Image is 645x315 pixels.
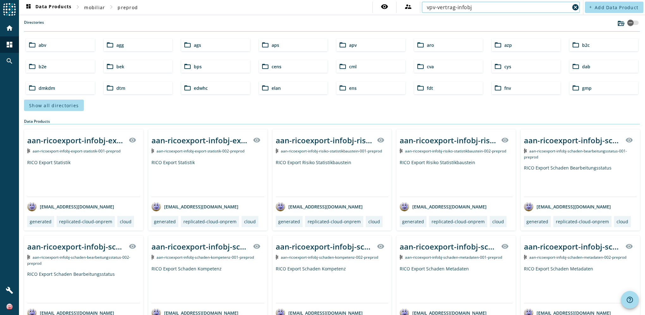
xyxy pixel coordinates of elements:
mat-icon: folder_open [184,41,191,49]
span: bek [116,64,124,70]
mat-icon: folder_open [417,84,424,92]
div: cloud [120,219,132,225]
span: ens [349,85,357,91]
div: RICO Export Schaden Metadaten [400,266,513,303]
img: avatar [27,202,37,211]
mat-icon: search [6,57,13,65]
img: Kafka Topic: aan-ricoexport-infobj-export-statistik-001-preprod [27,149,30,153]
img: Kafka Topic: aan-ricoexport-infobj-schaden-bearbeitungsstatus-001-preprod [524,149,527,153]
button: Data Products [22,2,74,13]
mat-icon: folder_open [106,63,114,70]
img: Kafka Topic: aan-ricoexport-infobj-risiko-statistikbaustein-002-preprod [400,149,402,153]
span: dab [582,64,590,70]
span: elan [272,85,281,91]
button: Show all directories [24,100,84,111]
div: generated [402,219,424,225]
span: Show all directories [29,102,79,108]
img: Kafka Topic: aan-ricoexport-infobj-schaden-metadaten-001-preprod [400,255,402,259]
img: avatar [400,202,409,211]
span: aps [272,42,279,48]
button: Add Data Product [585,2,643,13]
div: cloud [617,219,628,225]
div: RICO Export Schaden Bearbeitungsstatus [27,271,140,303]
span: cys [504,64,511,70]
span: aro [427,42,434,48]
div: aan-ricoexport-infobj-schaden-metadaten-002-_stage_ [524,241,622,252]
button: mobiliar [82,2,107,13]
span: fdt [427,85,433,91]
mat-icon: visibility [377,243,384,250]
span: Kafka Topic: aan-ricoexport-infobj-schaden-metadaten-002-preprod [529,255,626,260]
span: Kafka Topic: aan-ricoexport-infobj-risiko-statistikbaustein-002-preprod [405,148,506,154]
div: replicated-cloud-onprem [432,219,485,225]
img: avatar [524,202,533,211]
span: Kafka Topic: aan-ricoexport-infobj-risiko-statistikbaustein-001-preprod [281,148,382,154]
span: apv [349,42,357,48]
mat-icon: folder_open [261,41,269,49]
span: b2c [582,42,590,48]
mat-icon: folder_open [494,84,502,92]
div: aan-ricoexport-infobj-export-statistik-001-_stage_ [27,135,125,145]
span: preprod [118,4,138,10]
span: azp [504,42,512,48]
mat-icon: folder_open [494,41,502,49]
mat-icon: visibility [377,136,384,144]
mat-icon: folder_open [494,63,502,70]
div: aan-ricoexport-infobj-schaden-bearbeitungsstatus-002-_stage_ [27,241,125,252]
div: RICO Export Statistik [151,159,264,197]
mat-icon: visibility [129,243,136,250]
img: Kafka Topic: aan-ricoexport-infobj-schaden-bearbeitungsstatus-002-preprod [27,255,30,259]
div: [EMAIL_ADDRESS][DOMAIN_NAME] [524,202,611,211]
div: aan-ricoexport-infobj-risiko-statistikbaustein-001-_stage_ [276,135,373,145]
mat-icon: visibility [625,243,633,250]
mat-icon: folder_open [572,41,580,49]
img: Kafka Topic: aan-ricoexport-infobj-schaden-metadaten-002-preprod [524,255,527,259]
div: aan-ricoexport-infobj-schaden-kompetenz-002-_stage_ [276,241,373,252]
span: cens [272,64,281,70]
div: [EMAIL_ADDRESS][DOMAIN_NAME] [276,202,363,211]
div: RICO Export Schaden Metadaten [524,266,637,303]
mat-icon: add [589,5,592,9]
div: generated [30,219,52,225]
mat-icon: visibility [253,136,261,144]
button: Clear [571,3,580,12]
span: Kafka Topic: aan-ricoexport-infobj-schaden-bearbeitungsstatus-001-preprod [524,148,627,160]
span: Add Data Product [595,4,638,10]
mat-icon: dashboard [25,3,32,11]
div: cloud [368,219,380,225]
span: dtm [116,85,125,91]
span: Kafka Topic: aan-ricoexport-infobj-schaden-bearbeitungsstatus-002-preprod [27,255,130,266]
div: RICO Export Risiko Statistikbaustein [276,159,389,197]
span: cva [427,64,434,70]
mat-icon: visibility [129,136,136,144]
mat-icon: folder_open [106,84,114,92]
mat-icon: folder_open [28,63,36,70]
span: dmkdm [39,85,55,91]
mat-icon: folder_open [417,41,424,49]
span: Kafka Topic: aan-ricoexport-infobj-schaden-kompetenz-001-preprod [157,255,254,260]
label: Directories [24,20,44,31]
mat-icon: folder_open [572,84,580,92]
span: Kafka Topic: aan-ricoexport-infobj-export-statistik-002-preprod [157,148,244,154]
img: spoud-logo.svg [3,3,16,16]
mat-icon: home [6,24,13,32]
mat-icon: visibility [501,243,509,250]
mat-icon: supervisor_account [404,3,412,10]
div: RICO Export Schaden Kompetenz [276,266,389,303]
span: b2e [39,64,46,70]
span: Kafka Topic: aan-ricoexport-infobj-schaden-metadaten-001-preprod [405,255,502,260]
div: aan-ricoexport-infobj-schaden-bearbeitungsstatus-001-_stage_ [524,135,622,145]
div: replicated-cloud-onprem [59,219,112,225]
button: preprod [115,2,140,13]
mat-icon: dashboard [6,41,13,48]
div: aan-ricoexport-infobj-risiko-statistikbaustein-002-_stage_ [400,135,497,145]
span: mobiliar [84,4,105,10]
div: [EMAIL_ADDRESS][DOMAIN_NAME] [27,202,114,211]
img: Kafka Topic: aan-ricoexport-infobj-export-statistik-002-preprod [151,149,154,153]
mat-icon: chevron_right [74,3,82,11]
mat-icon: folder_open [28,84,36,92]
div: replicated-cloud-onprem [183,219,236,225]
div: cloud [492,219,504,225]
mat-icon: visibility [381,3,388,10]
div: generated [154,219,176,225]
